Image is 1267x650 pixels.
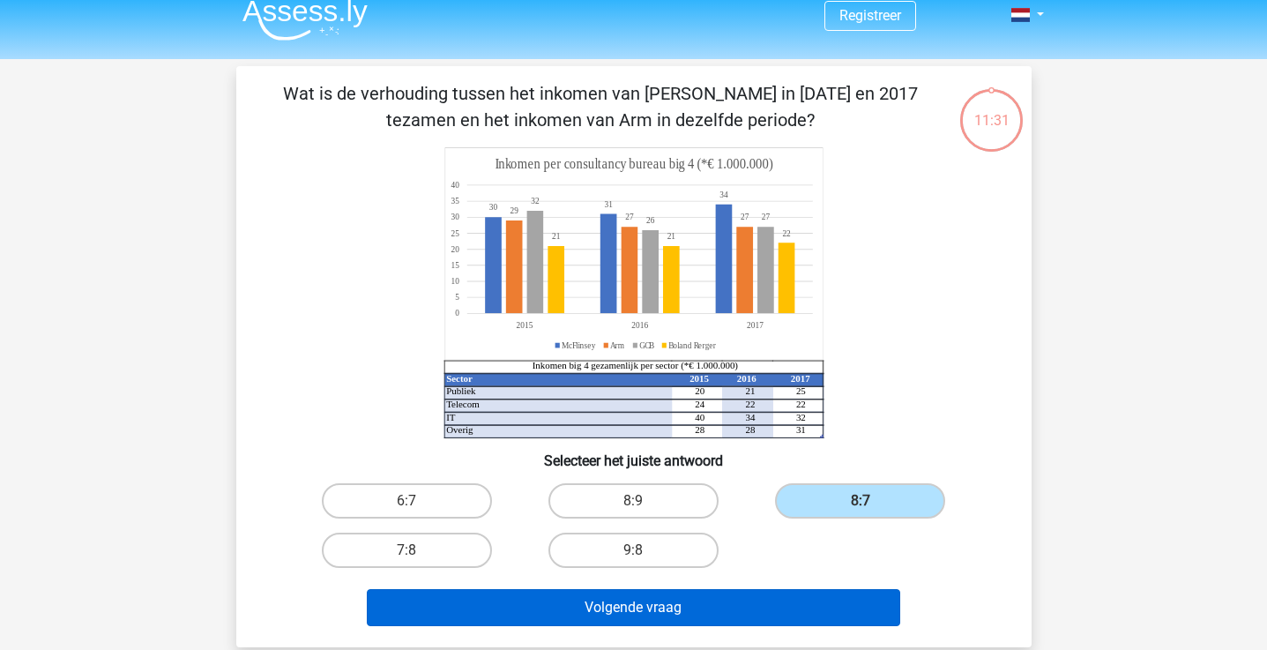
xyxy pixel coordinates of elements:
tspan: 22 [782,228,790,238]
tspan: 25 [795,385,805,396]
tspan: Sector [446,373,473,384]
tspan: 34 [719,190,728,200]
tspan: 22 [795,399,805,409]
tspan: 35 [451,196,459,206]
tspan: 10 [451,276,459,287]
label: 8:9 [548,483,719,519]
tspan: 34 [745,412,755,422]
tspan: 2727 [625,212,749,222]
label: 6:7 [322,483,492,519]
tspan: 29 [510,205,518,216]
tspan: 5 [455,292,459,303]
tspan: 20 [451,243,459,254]
tspan: 30 [451,212,459,222]
tspan: 26 [645,215,654,226]
tspan: 40 [451,180,459,191]
tspan: 40 [695,412,704,422]
tspan: Arm [610,340,624,350]
tspan: Boland Rerger [668,340,717,350]
a: Registreer [839,7,901,24]
tspan: 0 [455,308,459,318]
tspan: 201520162017 [516,320,763,331]
tspan: 2017 [790,373,809,384]
tspan: 31 [604,199,613,210]
tspan: 28 [695,424,704,435]
h6: Selecteer het juiste antwoord [265,438,1003,469]
tspan: McFlinsey [562,340,596,350]
tspan: Overig [446,424,473,435]
tspan: 2015 [689,373,709,384]
tspan: 30 [488,202,497,213]
tspan: GCB [639,340,655,350]
label: 7:8 [322,533,492,568]
tspan: 2121 [551,231,674,242]
tspan: 21 [745,385,755,396]
tspan: Publiek [446,385,476,396]
tspan: 27 [761,212,770,222]
tspan: 28 [745,424,755,435]
tspan: Inkomen big 4 gezamenlijk per sector (*€ 1.000.000) [532,360,738,371]
tspan: Telecom [446,399,480,409]
tspan: 2016 [736,373,756,384]
button: Volgende vraag [367,589,900,626]
tspan: 20 [695,385,704,396]
tspan: 32 [531,196,540,206]
label: 8:7 [775,483,945,519]
tspan: 31 [795,424,805,435]
p: Wat is de verhouding tussen het inkomen van [PERSON_NAME] in [DATE] en 2017 tezamen en het inkome... [265,80,937,133]
tspan: IT [446,412,456,422]
tspan: 25 [451,228,459,238]
label: 9:8 [548,533,719,568]
div: 11:31 [958,87,1025,131]
tspan: 15 [451,260,459,271]
tspan: 24 [695,399,704,409]
tspan: 22 [745,399,755,409]
tspan: 32 [795,412,805,422]
tspan: Inkomen per consultancy bureau big 4 (*€ 1.000.000) [495,156,772,173]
